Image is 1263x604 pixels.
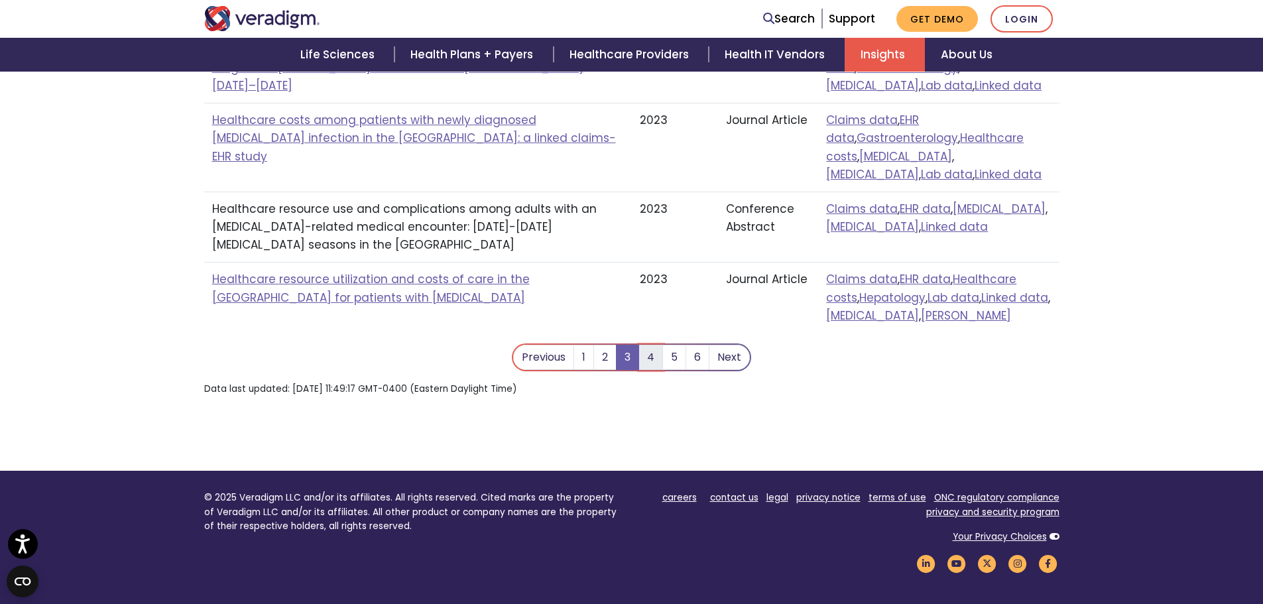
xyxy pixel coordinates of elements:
a: terms of use [869,491,926,504]
a: Veradigm Instagram Link [1006,557,1029,570]
a: Health IT Vendors [709,38,845,72]
a: Support [829,11,875,27]
a: Veradigm Twitter Link [976,557,998,570]
a: [PERSON_NAME] [921,308,1011,324]
a: EHR data [900,271,951,287]
td: , , , , [818,192,1059,263]
td: , , , , , , , [818,263,1059,333]
a: Next [709,345,750,370]
a: [MEDICAL_DATA] [826,78,919,93]
iframe: Drift Chat Widget [1008,509,1247,588]
a: ONC regulatory compliance [934,491,1059,504]
a: Gastroenterology [857,130,958,146]
a: Lab data [921,78,973,93]
span: Data last updated: [DATE] 11:49:17 GMT-0400 (Eastern Daylight Time) [204,383,517,395]
a: Search [763,10,815,28]
a: Gastroenterology [857,60,958,76]
a: Linked data [975,78,1042,93]
a: [MEDICAL_DATA] [826,219,919,235]
nav: Pagination Controls [512,343,751,382]
a: Healthcare costs [826,271,1016,305]
a: Health Plans + Payers [394,38,553,72]
a: 2 [593,345,617,370]
a: Insights [845,38,925,72]
a: [MEDICAL_DATA] [826,308,919,324]
td: 2023 [632,263,718,333]
a: Lab data [921,166,973,182]
a: About Us [925,38,1008,72]
a: Claims data [826,201,898,217]
a: [MEDICAL_DATA] [826,166,919,182]
a: Previous [513,345,574,370]
td: Journal Article [718,103,819,192]
a: [MEDICAL_DATA] [859,149,952,164]
td: Conference Abstract [718,192,819,263]
a: 4 [638,345,663,370]
a: Healthcare resource utilization and costs of care in the [GEOGRAPHIC_DATA] for patients with [MED... [212,271,530,305]
button: Open CMP widget [7,566,38,597]
a: EHR data [900,201,951,217]
a: 6 [686,345,709,370]
img: Veradigm logo [204,6,320,31]
a: 3 [616,345,639,370]
a: Linked data [921,219,988,235]
a: Login [991,5,1053,32]
a: Healthcare costs [826,130,1024,164]
a: contact us [710,491,758,504]
a: privacy notice [796,491,861,504]
a: [MEDICAL_DATA] [953,201,1046,217]
a: Linked data [981,290,1048,306]
td: Journal Article [718,263,819,333]
td: 2023 [632,192,718,263]
a: Veradigm LinkedIn Link [915,557,937,570]
a: Life Sciences [284,38,394,72]
a: Healthcare costs among patients with newly diagnosed [MEDICAL_DATA] infection in the [GEOGRAPHIC_... [212,112,616,164]
a: careers [662,491,697,504]
a: Linked data [975,166,1042,182]
a: Claims data [826,112,898,128]
a: Get Demo [896,6,978,32]
td: , , , , , , , [818,103,1059,192]
a: Your Privacy Choices [953,530,1047,543]
a: privacy and security program [926,506,1059,518]
a: Claims data [826,271,898,287]
a: Healthcare Providers [554,38,709,72]
a: Diagnosis and treatment patterns among patients with newly diagnosed [MEDICAL_DATA] infection in ... [212,42,583,93]
a: legal [766,491,788,504]
a: 5 [662,345,686,370]
p: © 2025 Veradigm LLC and/or its affiliates. All rights reserved. Cited marks are the property of V... [204,491,622,534]
td: 2023 [632,103,718,192]
a: Hepatology [859,290,926,306]
a: Lab data [928,290,979,306]
a: Veradigm YouTube Link [945,557,968,570]
a: EHR data [826,42,919,76]
td: Healthcare resource use and complications among adults with an [MEDICAL_DATA]-related medical enc... [204,192,632,263]
a: 1 [573,345,594,370]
